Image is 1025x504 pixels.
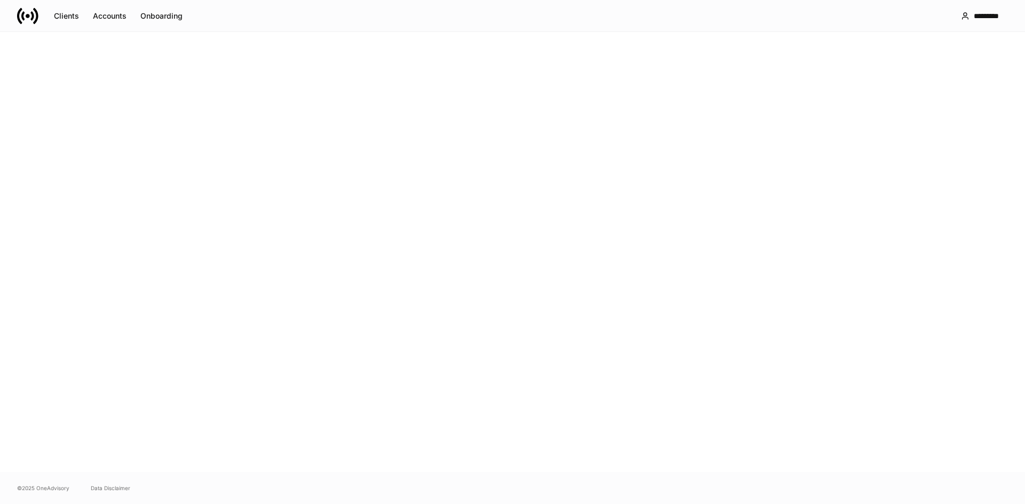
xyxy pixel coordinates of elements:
[140,11,183,21] div: Onboarding
[93,11,127,21] div: Accounts
[47,7,86,25] button: Clients
[86,7,133,25] button: Accounts
[54,11,79,21] div: Clients
[17,484,69,492] span: © 2025 OneAdvisory
[91,484,130,492] a: Data Disclaimer
[133,7,190,25] button: Onboarding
